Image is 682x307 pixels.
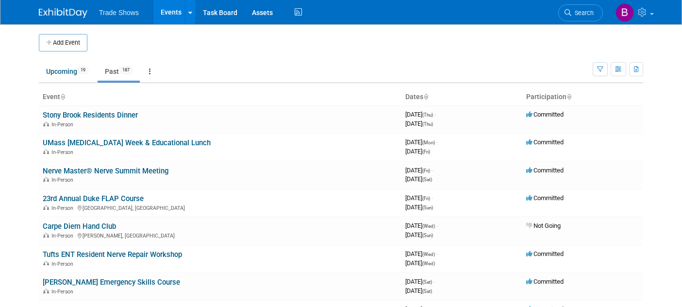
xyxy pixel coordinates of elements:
span: 187 [119,67,133,74]
a: UMass [MEDICAL_DATA] Week & Educational Lunch [43,138,211,147]
span: [DATE] [405,194,433,202]
span: (Thu) [422,121,433,127]
span: Committed [526,250,564,257]
span: [DATE] [405,222,438,229]
span: - [432,167,433,174]
a: 23rd Annual Duke FLAP Course [43,194,144,203]
span: [DATE] [405,148,430,155]
span: - [436,222,438,229]
img: In-Person Event [43,205,49,210]
button: Add Event [39,34,87,51]
span: [DATE] [405,120,433,127]
img: In-Person Event [43,149,49,154]
span: (Fri) [422,168,430,173]
img: In-Person Event [43,121,49,126]
span: Committed [526,167,564,174]
span: - [436,138,438,146]
span: (Sat) [422,177,432,182]
span: (Sat) [422,289,432,294]
a: Stony Brook Residents Dinner [43,111,138,119]
th: Dates [401,89,522,105]
th: Event [39,89,401,105]
span: - [436,250,438,257]
a: Sort by Participation Type [566,93,571,101]
a: Upcoming19 [39,62,96,81]
span: In-Person [51,289,76,295]
th: Participation [522,89,643,105]
span: [DATE] [405,231,433,239]
span: In-Person [51,177,76,183]
span: [DATE] [405,111,436,118]
div: [PERSON_NAME], [GEOGRAPHIC_DATA] [43,231,398,239]
span: - [434,111,436,118]
a: Nerve Master® Nerve Summit Meeting [43,167,168,175]
span: (Wed) [422,252,435,257]
a: Search [558,4,603,21]
img: In-Person Event [43,261,49,266]
span: [DATE] [405,278,435,285]
span: [DATE] [405,138,438,146]
span: (Sat) [422,279,432,285]
span: (Fri) [422,196,430,201]
span: (Sun) [422,233,433,238]
span: In-Person [51,233,76,239]
img: In-Person Event [43,289,49,293]
span: In-Person [51,121,76,128]
span: Committed [526,111,564,118]
span: In-Person [51,261,76,267]
span: (Sun) [422,205,433,210]
a: Tufts ENT Resident Nerve Repair Workshop [43,250,182,259]
img: ExhibitDay [39,8,87,18]
span: [DATE] [405,259,435,267]
img: Becca Rensi [615,3,634,22]
span: [DATE] [405,250,438,257]
span: (Wed) [422,223,435,229]
a: Sort by Event Name [60,93,65,101]
a: Sort by Start Date [423,93,428,101]
span: Search [571,9,594,17]
span: In-Person [51,149,76,155]
span: (Thu) [422,112,433,118]
span: Committed [526,194,564,202]
a: Carpe Diem Hand Club [43,222,116,231]
span: 19 [78,67,88,74]
div: [GEOGRAPHIC_DATA], [GEOGRAPHIC_DATA] [43,204,398,211]
span: [DATE] [405,175,432,183]
img: In-Person Event [43,177,49,182]
img: In-Person Event [43,233,49,238]
a: [PERSON_NAME] Emergency Skills Course [43,278,180,287]
span: (Fri) [422,149,430,154]
span: (Wed) [422,261,435,266]
span: [DATE] [405,204,433,211]
a: Past187 [98,62,140,81]
span: Trade Shows [99,9,139,17]
span: Not Going [526,222,561,229]
span: - [433,278,435,285]
span: - [432,194,433,202]
span: In-Person [51,205,76,211]
span: [DATE] [405,287,432,294]
span: Committed [526,138,564,146]
span: [DATE] [405,167,433,174]
span: (Mon) [422,140,435,145]
span: Committed [526,278,564,285]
